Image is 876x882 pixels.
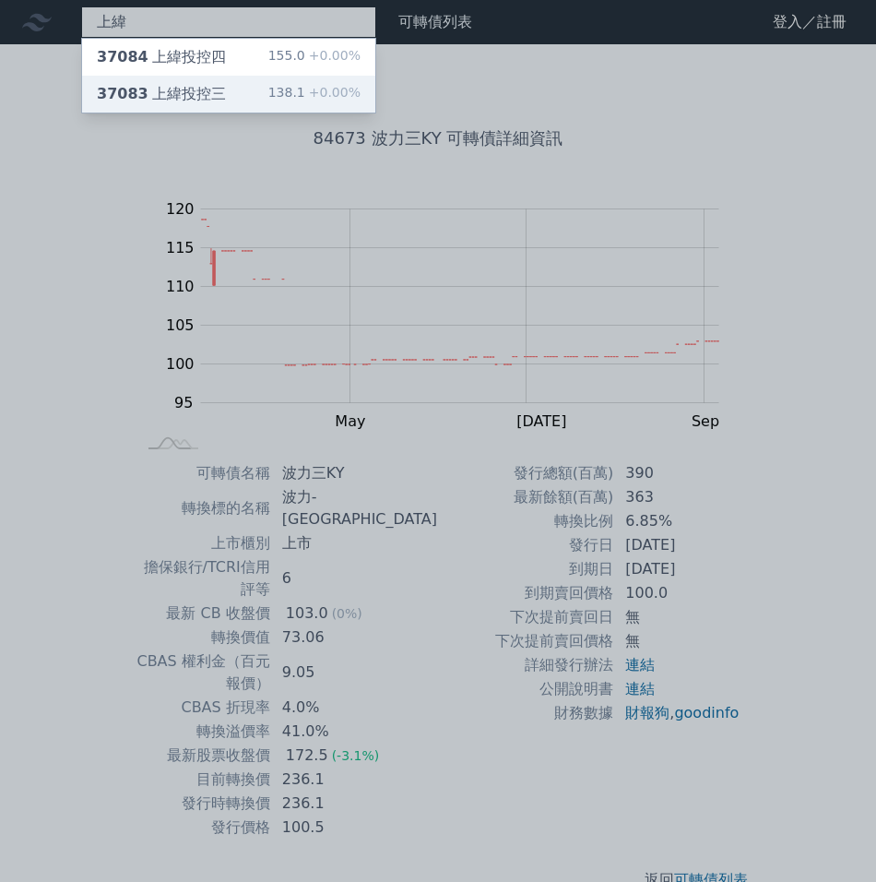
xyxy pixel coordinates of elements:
[97,85,148,102] span: 37083
[97,83,226,105] div: 上緯投控三
[268,83,361,105] div: 138.1
[97,46,226,68] div: 上緯投控四
[305,48,361,63] span: +0.00%
[268,46,361,68] div: 155.0
[82,39,375,76] a: 37084上緯投控四 155.0+0.00%
[97,48,148,66] span: 37084
[784,793,876,882] iframe: Chat Widget
[82,76,375,113] a: 37083上緯投控三 138.1+0.00%
[784,793,876,882] div: 聊天小工具
[305,85,361,100] span: +0.00%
